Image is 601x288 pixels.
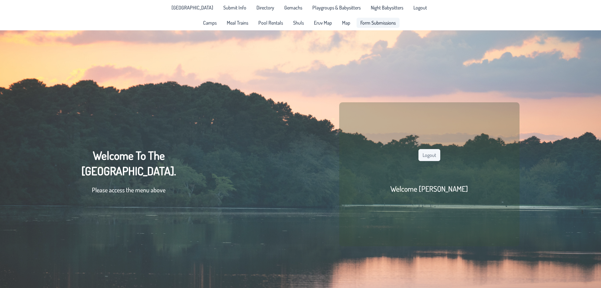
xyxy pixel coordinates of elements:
[293,20,304,25] span: Shuls
[314,20,332,25] span: Eruv Map
[289,18,308,28] a: Shuls
[360,20,396,25] span: Form Submissions
[413,5,427,10] span: Logout
[284,5,302,10] span: Gemachs
[227,20,248,25] span: Meal Trains
[371,5,403,10] span: Night Babysitters
[342,20,350,25] span: Map
[367,3,407,13] a: Night Babysitters
[223,5,246,10] span: Submit Info
[203,20,217,25] span: Camps
[338,18,354,28] a: Map
[256,5,274,10] span: Directory
[168,3,217,13] a: [GEOGRAPHIC_DATA]
[81,185,176,195] p: Please access the menu above
[310,18,336,28] a: Eruv Map
[171,5,213,10] span: [GEOGRAPHIC_DATA]
[309,3,364,13] a: Playgroups & Babysitters
[81,148,176,201] div: Welcome To The [GEOGRAPHIC_DATA].
[223,18,252,28] a: Meal Trains
[280,3,306,13] a: Gemachs
[255,18,287,28] a: Pool Rentals
[418,149,440,161] button: Logout
[390,184,468,194] h2: Welcome [PERSON_NAME]
[312,5,361,10] span: Playgroups & Babysitters
[357,18,400,28] a: Form Submissions
[253,3,278,13] a: Directory
[258,20,283,25] span: Pool Rentals
[219,3,250,13] a: Submit Info
[410,3,431,13] li: Logout
[199,18,220,28] a: Camps
[168,3,217,13] li: Pine Lake Park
